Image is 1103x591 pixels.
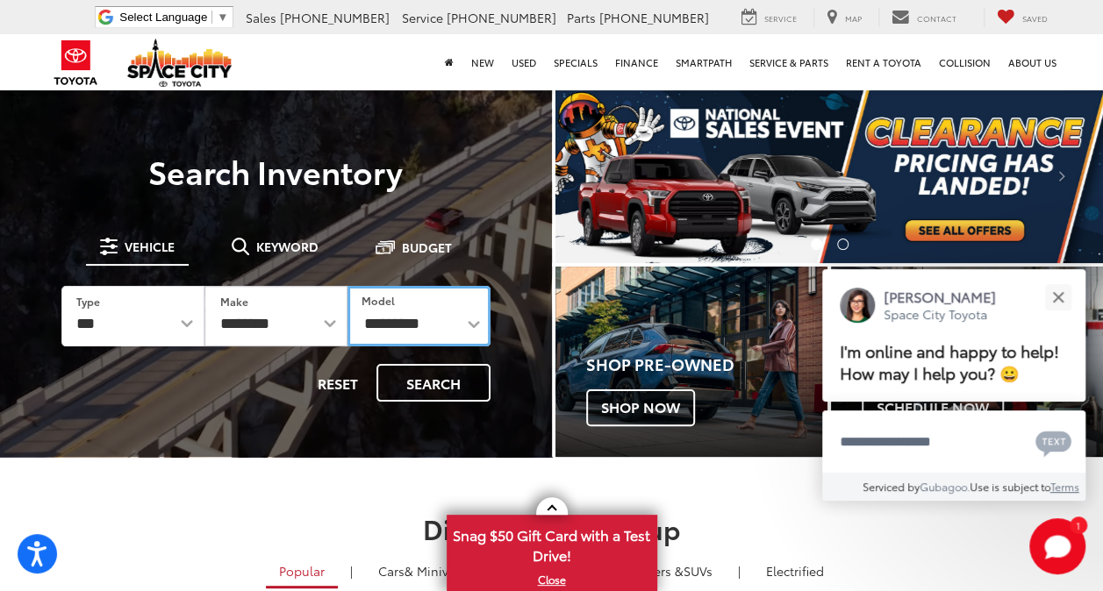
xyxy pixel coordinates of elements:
[586,356,827,374] h4: Shop Pre-Owned
[599,9,709,26] span: [PHONE_NUMBER]
[1029,518,1085,574] svg: Start Chat
[1021,123,1103,228] button: Click to view next picture.
[930,34,999,90] a: Collision
[728,8,810,27] a: Service
[37,153,515,189] h3: Search Inventory
[125,240,175,253] span: Vehicle
[555,267,827,457] a: Shop Pre-Owned Shop Now
[840,339,1059,384] span: I'm online and happy to help! How may I help you? 😀
[217,11,228,24] span: ▼
[555,267,827,457] div: Toyota
[119,11,228,24] a: Select Language​
[822,269,1085,501] div: Close[PERSON_NAME]Space City ToyotaI'm online and happy to help! How may I help you? 😀Type your m...
[586,389,695,426] span: Shop Now
[256,240,319,253] span: Keyword
[884,306,996,323] p: Space City Toyota
[837,34,930,90] a: Rent a Toyota
[545,34,606,90] a: Specials
[76,294,100,309] label: Type
[878,8,970,27] a: Contact
[837,239,849,250] li: Go to slide number 2.
[863,479,920,494] span: Serviced by
[567,9,596,26] span: Parts
[764,12,797,24] span: Service
[503,34,545,90] a: Used
[920,479,970,494] a: Gubagoo.
[119,11,207,24] span: Select Language
[593,556,726,586] a: SUVs
[822,410,1085,474] textarea: Type your message
[1076,521,1080,529] span: 1
[447,9,556,26] span: [PHONE_NUMBER]
[436,34,462,90] a: Home
[753,556,837,586] a: Electrified
[280,9,390,26] span: [PHONE_NUMBER]
[917,12,956,24] span: Contact
[448,516,655,570] span: Snag $50 Gift Card with a Test Drive!
[402,241,452,253] span: Budget
[884,287,996,306] p: [PERSON_NAME]
[1030,422,1077,461] button: Chat with SMS
[405,562,463,580] span: & Minivan
[1039,278,1077,316] button: Close
[52,514,1052,543] h2: Discover Our Lineup
[1029,518,1085,574] button: Toggle Chat Window
[365,556,476,586] a: Cars
[667,34,741,90] a: SmartPath
[127,39,233,87] img: Space City Toyota
[831,267,1103,457] div: Toyota
[266,556,338,588] a: Popular
[346,562,357,580] li: |
[845,12,862,24] span: Map
[362,293,395,308] label: Model
[999,34,1065,90] a: About Us
[831,267,1103,457] a: Schedule Service Schedule Now
[970,479,1050,494] span: Use is subject to
[984,8,1061,27] a: My Saved Vehicles
[734,562,745,580] li: |
[402,9,443,26] span: Service
[43,34,109,91] img: Toyota
[606,34,667,90] a: Finance
[1050,479,1079,494] a: Terms
[211,11,212,24] span: ​
[813,8,875,27] a: Map
[741,34,837,90] a: Service & Parts
[1022,12,1048,24] span: Saved
[219,294,247,309] label: Make
[303,364,373,402] button: Reset
[462,34,503,90] a: New
[811,239,822,250] li: Go to slide number 1.
[555,123,638,228] button: Click to view previous picture.
[246,9,276,26] span: Sales
[1035,429,1071,457] svg: Text
[376,364,491,402] button: Search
